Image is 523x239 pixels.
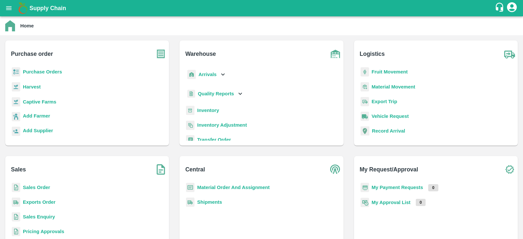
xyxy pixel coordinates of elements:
img: fruit [361,67,369,77]
img: whTransfer [186,135,194,145]
b: Sales [11,165,26,174]
a: Exports Order [23,199,56,205]
img: reciept [12,67,20,77]
img: home [5,20,15,31]
b: Arrivals [198,72,216,77]
a: Harvest [23,84,41,89]
img: truck [501,46,518,62]
img: sales [12,227,20,236]
b: Add Farmer [23,113,50,119]
a: My Payment Requests [372,185,423,190]
img: recordArrival [361,126,369,135]
img: sales [12,212,20,222]
a: Fruit Movement [372,69,408,74]
img: inventory [186,120,194,130]
img: payment [361,183,369,192]
a: Sales Enquiry [23,214,55,219]
a: Add Farmer [23,112,50,121]
img: farmer [12,112,20,121]
a: Material Order And Assignment [197,185,270,190]
img: harvest [12,82,20,92]
img: whArrival [187,70,196,79]
img: central [327,161,344,178]
img: approval [361,198,369,207]
img: shipments [12,198,20,207]
a: Add Supplier [23,127,53,136]
b: Purchase order [11,49,53,58]
b: Home [20,23,34,28]
a: Material Movement [372,84,415,89]
img: shipments [186,198,194,207]
div: account of current user [506,1,518,15]
button: open drawer [1,1,16,16]
b: My Request/Approval [360,165,418,174]
b: Logistics [360,49,385,58]
p: 0 [416,199,426,206]
p: 0 [428,184,438,191]
img: warehouse [327,46,344,62]
b: Central [185,165,205,174]
img: whInventory [186,106,194,115]
a: Captive Farms [23,99,56,104]
a: Sales Order [23,185,50,190]
img: centralMaterial [186,183,194,192]
img: material [361,82,369,92]
a: Inventory Adjustment [197,122,247,128]
img: qualityReport [187,90,195,98]
a: Transfer Order [197,137,231,142]
img: supplier [12,127,20,136]
a: Purchase Orders [23,69,62,74]
img: delivery [361,97,369,106]
div: Quality Reports [186,87,244,101]
b: Supply Chain [29,5,66,11]
img: sales [12,183,20,192]
img: harvest [12,97,20,107]
img: check [501,161,518,178]
img: logo [16,2,29,15]
b: Quality Reports [198,91,234,96]
a: Export Trip [372,99,397,104]
div: Arrivals [186,67,227,82]
a: Vehicle Request [372,114,409,119]
a: Record Arrival [372,128,405,134]
b: Warehouse [185,49,216,58]
img: purchase [153,46,169,62]
a: Shipments [197,199,222,205]
b: Add Supplier [23,128,53,133]
img: vehicle [361,112,369,121]
a: Inventory [197,108,219,113]
a: My Approval List [372,200,411,205]
div: customer-support [495,2,506,14]
a: Pricing Approvals [23,229,64,234]
img: soSales [153,161,169,178]
a: Supply Chain [29,4,495,13]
